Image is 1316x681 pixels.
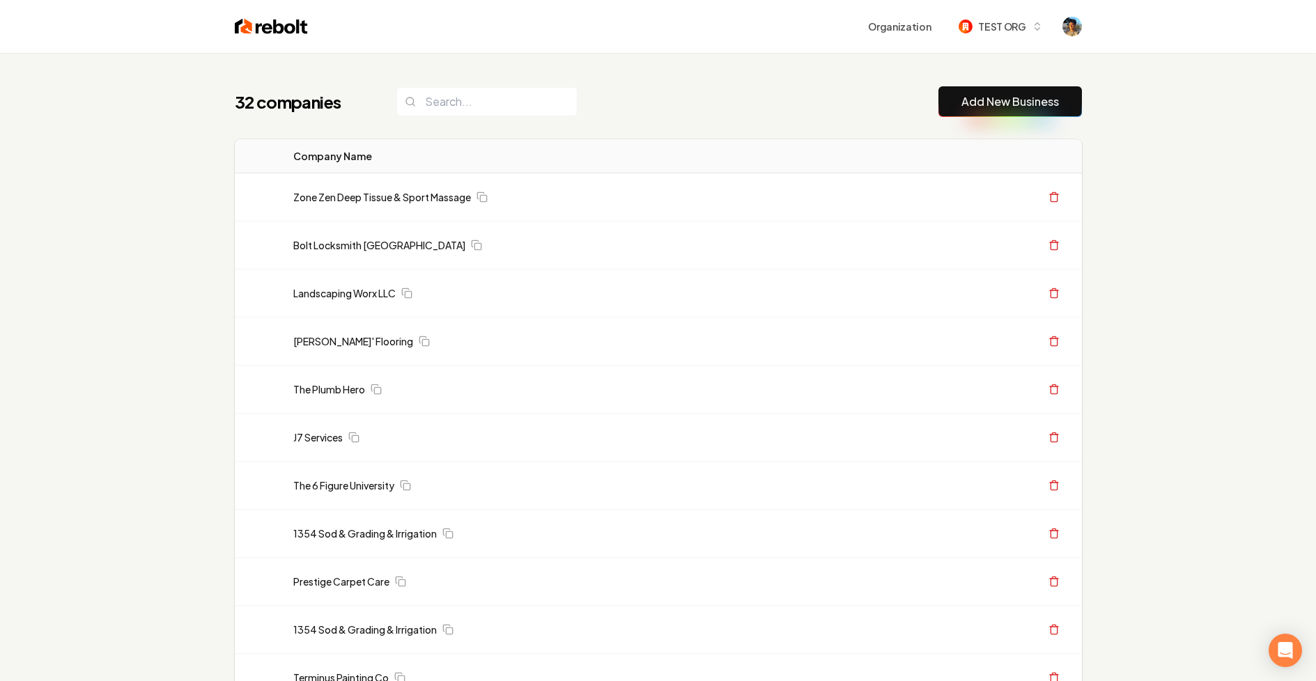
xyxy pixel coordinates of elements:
[293,526,437,540] a: 1354 Sod & Grading & Irrigation
[293,478,394,492] a: The 6 Figure University
[1062,17,1082,36] img: Aditya Nair
[959,19,973,33] img: TEST ORG
[978,19,1025,34] span: TEST ORG
[293,286,396,300] a: Landscaping Worx LLC
[235,91,369,113] h1: 32 companies
[293,430,343,444] a: J7 Services
[1062,17,1082,36] button: Open user button
[938,86,1082,117] button: Add New Business
[293,574,389,588] a: Prestige Carpet Care
[1269,634,1302,667] div: Open Intercom Messenger
[961,93,1059,110] a: Add New Business
[293,238,465,252] a: Bolt Locksmith [GEOGRAPHIC_DATA]
[293,190,471,204] a: Zone Zen Deep Tissue & Sport Massage
[293,334,413,348] a: [PERSON_NAME]' Flooring
[293,623,437,636] a: 1354 Sod & Grading & Irrigation
[293,382,365,396] a: The Plumb Hero
[860,14,939,39] button: Organization
[282,139,747,173] th: Company Name
[396,87,578,116] input: Search...
[235,17,308,36] img: Rebolt Logo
